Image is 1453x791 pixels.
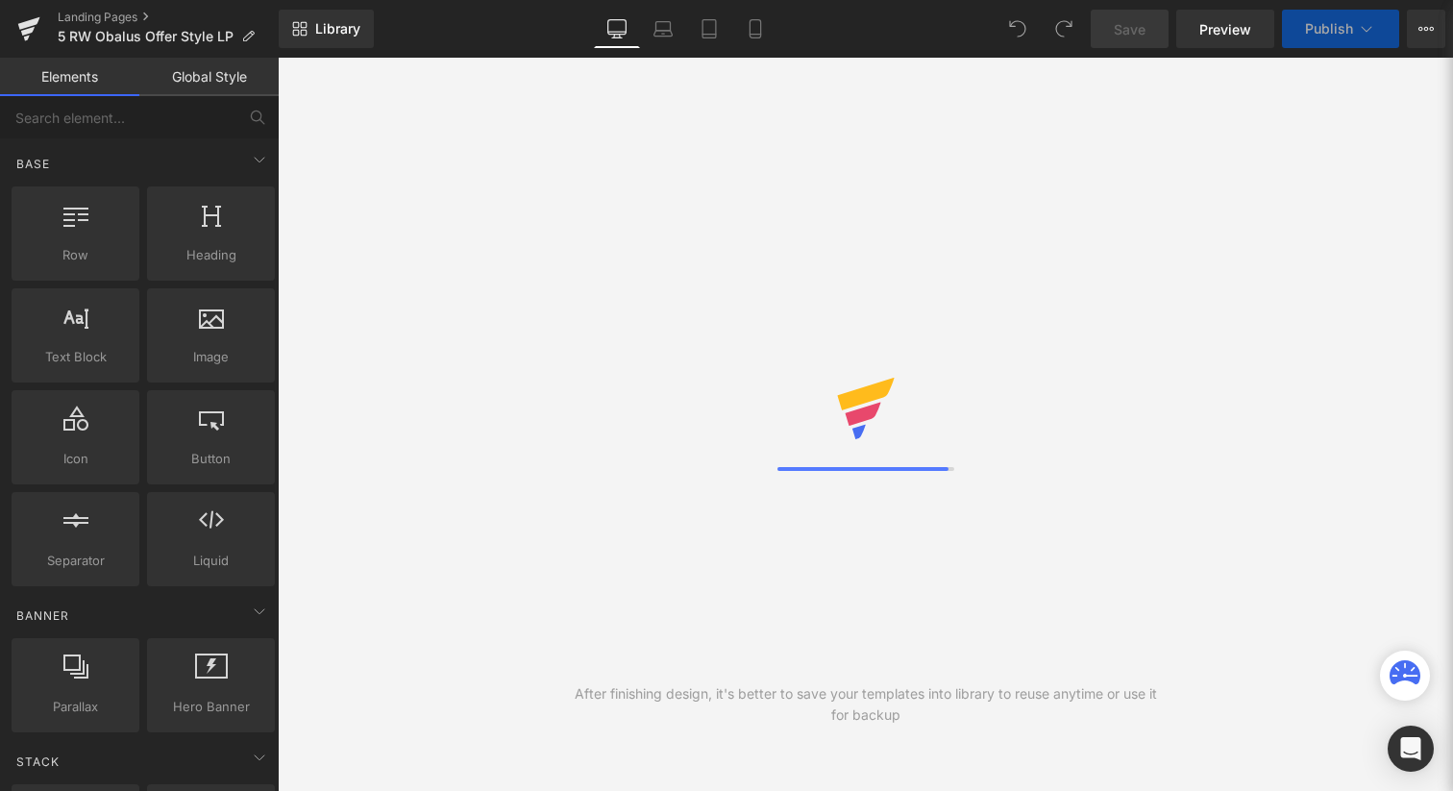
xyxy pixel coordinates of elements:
span: Separator [17,551,134,571]
div: Open Intercom Messenger [1388,726,1434,772]
span: 5 RW Obalus Offer Style LP [58,29,234,44]
span: Parallax [17,697,134,717]
a: Tablet [686,10,732,48]
span: Hero Banner [153,697,269,717]
button: Redo [1045,10,1083,48]
span: Text Block [17,347,134,367]
a: Desktop [594,10,640,48]
span: Heading [153,245,269,265]
a: Landing Pages [58,10,279,25]
span: Library [315,20,360,37]
span: Banner [14,606,71,625]
a: Global Style [139,58,279,96]
span: Base [14,155,52,173]
div: After finishing design, it's better to save your templates into library to reuse anytime or use i... [572,683,1160,726]
button: Undo [998,10,1037,48]
span: Button [153,449,269,469]
span: Save [1114,19,1145,39]
span: Preview [1199,19,1251,39]
button: More [1407,10,1445,48]
span: Icon [17,449,134,469]
button: Publish [1282,10,1399,48]
span: Stack [14,753,62,771]
span: Image [153,347,269,367]
span: Row [17,245,134,265]
a: New Library [279,10,374,48]
a: Laptop [640,10,686,48]
span: Publish [1305,21,1353,37]
a: Mobile [732,10,778,48]
a: Preview [1176,10,1274,48]
span: Liquid [153,551,269,571]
